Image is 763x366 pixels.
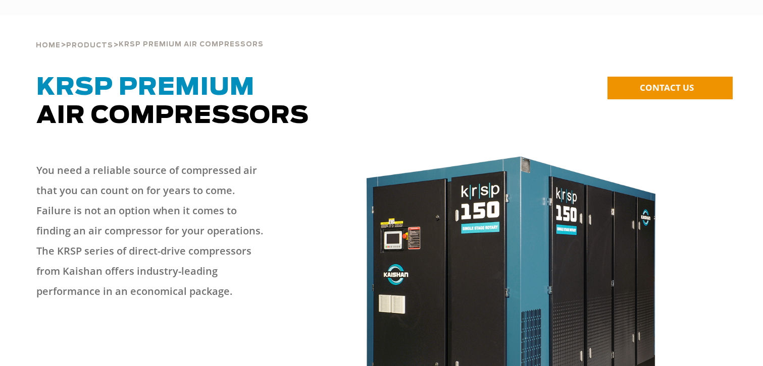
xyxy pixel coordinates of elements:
a: Products [66,40,113,49]
a: Home [36,40,61,49]
span: Products [66,42,113,49]
a: CONTACT US [607,77,733,99]
span: KRSP Premium [36,76,255,100]
span: Home [36,42,61,49]
span: krsp premium air compressors [119,41,264,48]
span: Air Compressors [36,76,309,128]
span: CONTACT US [640,82,694,93]
div: > > [36,15,264,53]
p: You need a reliable source of compressed air that you can count on for years to come. Failure is ... [36,160,271,301]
